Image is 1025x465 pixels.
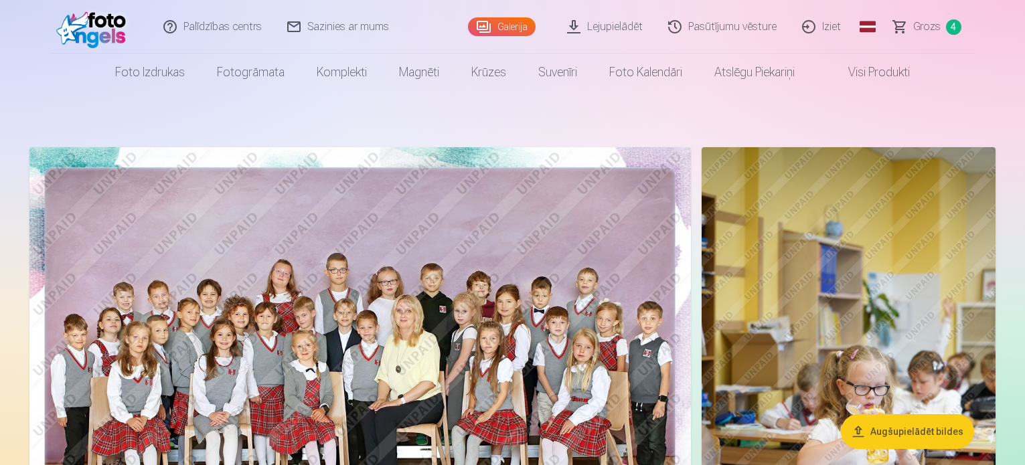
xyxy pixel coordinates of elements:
img: /fa1 [56,5,133,48]
button: Augšupielādēt bildes [841,414,974,449]
a: Suvenīri [522,54,593,91]
a: Magnēti [383,54,455,91]
a: Krūzes [455,54,522,91]
a: Fotogrāmata [201,54,301,91]
a: Atslēgu piekariņi [698,54,811,91]
a: Foto kalendāri [593,54,698,91]
span: 4 [946,19,961,35]
span: Grozs [913,19,941,35]
a: Galerija [468,17,536,36]
a: Visi produkti [811,54,926,91]
a: Komplekti [301,54,383,91]
a: Foto izdrukas [99,54,201,91]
